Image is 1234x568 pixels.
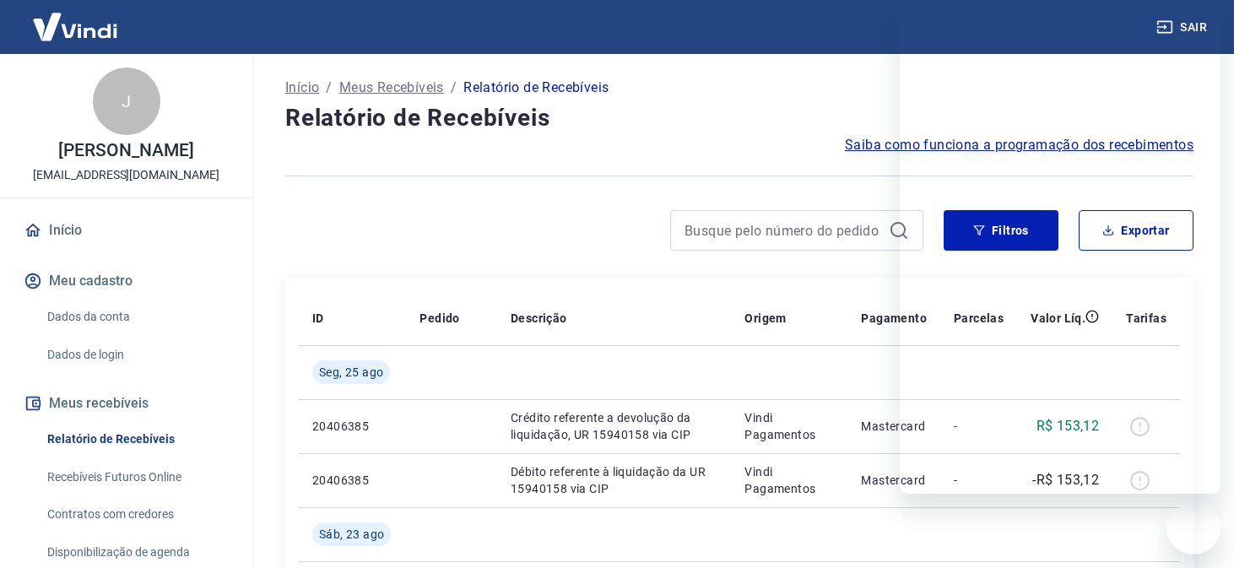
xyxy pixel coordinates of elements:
[845,135,1193,155] a: Saiba como funciona a programação dos recebimentos
[41,338,232,372] a: Dados de login
[20,212,232,249] a: Início
[20,262,232,300] button: Meu cadastro
[20,1,130,52] img: Vindi
[511,463,717,497] p: Débito referente à liquidação da UR 15940158 via CIP
[744,409,834,443] p: Vindi Pagamentos
[685,218,882,243] input: Busque pelo número do pedido
[41,422,232,457] a: Relatório de Recebíveis
[861,472,927,489] p: Mastercard
[33,166,219,184] p: [EMAIL_ADDRESS][DOMAIN_NAME]
[312,418,392,435] p: 20406385
[900,14,1220,494] iframe: Janela de mensagens
[1153,12,1214,43] button: Sair
[312,310,324,327] p: ID
[41,497,232,532] a: Contratos com credores
[326,78,332,98] p: /
[41,460,232,495] a: Recebíveis Futuros Online
[861,418,927,435] p: Mastercard
[1166,500,1220,554] iframe: Botão para abrir a janela de mensagens, conversa em andamento
[511,310,567,327] p: Descrição
[285,101,1193,135] h4: Relatório de Recebíveis
[744,310,786,327] p: Origem
[312,472,392,489] p: 20406385
[861,310,927,327] p: Pagamento
[20,385,232,422] button: Meus recebíveis
[744,463,834,497] p: Vindi Pagamentos
[419,310,459,327] p: Pedido
[339,78,444,98] a: Meus Recebíveis
[58,142,193,160] p: [PERSON_NAME]
[319,526,384,543] span: Sáb, 23 ago
[511,409,717,443] p: Crédito referente a devolução da liquidação, UR 15940158 via CIP
[451,78,457,98] p: /
[285,78,319,98] a: Início
[463,78,609,98] p: Relatório de Recebíveis
[93,68,160,135] div: J
[41,300,232,334] a: Dados da conta
[319,364,383,381] span: Seg, 25 ago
